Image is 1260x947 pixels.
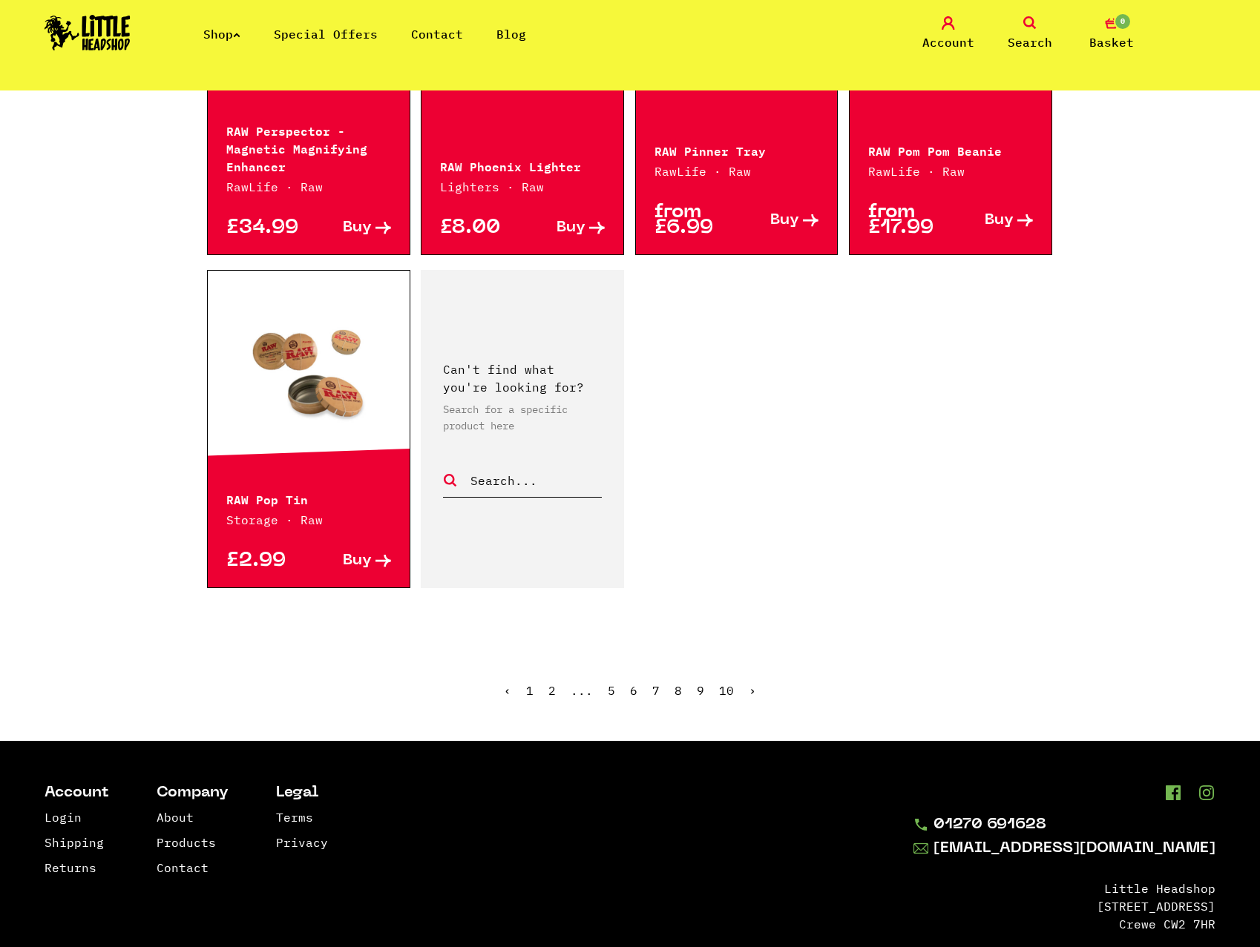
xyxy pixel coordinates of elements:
a: 8 [675,683,682,698]
li: Little Headshop [913,880,1215,897]
a: 9 [697,683,704,698]
p: RAW Perspector - Magnetic Magnifying Enhancer [226,121,391,174]
a: Login [45,810,82,825]
a: Buy [309,220,391,236]
span: Buy [557,220,585,236]
li: Account [45,785,109,801]
span: 0 [1114,13,1132,30]
p: RAW Phoenix Lighter [440,156,605,174]
a: « Previous [504,683,511,698]
p: RawLife · Raw [226,178,391,196]
span: Buy [985,213,1014,228]
span: Basket [1089,33,1134,51]
a: 1 [526,683,534,698]
a: Privacy [276,835,328,850]
a: Shipping [45,835,104,850]
a: Buy [309,553,391,569]
li: [STREET_ADDRESS] [913,897,1215,915]
li: Company [157,785,229,801]
p: Lighters · Raw [440,178,605,196]
a: Contact [411,27,463,42]
span: Search [1008,33,1052,51]
a: Buy [951,205,1033,236]
p: RAW Pinner Tray [654,141,819,159]
a: Search [993,16,1067,51]
span: 6 [630,683,637,698]
a: 2 [548,683,556,698]
p: RAW Pom Pom Beanie [868,141,1033,159]
span: Buy [343,553,372,569]
a: Buy [737,205,819,236]
a: Returns [45,860,96,875]
p: £2.99 [226,553,309,569]
a: 01270 691628 [913,817,1215,833]
p: from £17.99 [868,205,951,236]
a: Special Offers [274,27,378,42]
span: Account [922,33,974,51]
p: £34.99 [226,220,309,236]
p: RawLife · Raw [868,162,1033,180]
a: Contact [157,860,209,875]
p: Search for a specific product here [443,401,602,434]
a: Terms [276,810,313,825]
a: Blog [496,27,526,42]
a: About [157,810,194,825]
li: Legal [276,785,328,801]
a: Buy [522,220,605,236]
p: £8.00 [440,220,522,236]
a: [EMAIL_ADDRESS][DOMAIN_NAME] [913,840,1215,857]
p: RAW Pop Tin [226,489,391,507]
a: 7 [652,683,660,698]
span: Buy [770,213,799,228]
a: Next » [749,683,756,698]
span: Buy [343,220,372,236]
p: RawLife · Raw [654,162,819,180]
img: Little Head Shop Logo [45,15,131,50]
p: Can't find what you're looking for? [443,360,602,396]
a: Products [157,835,216,850]
a: 0 Basket [1074,16,1149,51]
a: 5 [608,683,615,698]
p: Storage · Raw [226,511,391,529]
input: Search... [469,471,602,490]
a: Shop [203,27,240,42]
p: from £6.99 [654,205,737,236]
span: ... [571,683,593,698]
a: 10 [719,683,734,698]
li: Crewe CW2 7HR [913,915,1215,933]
